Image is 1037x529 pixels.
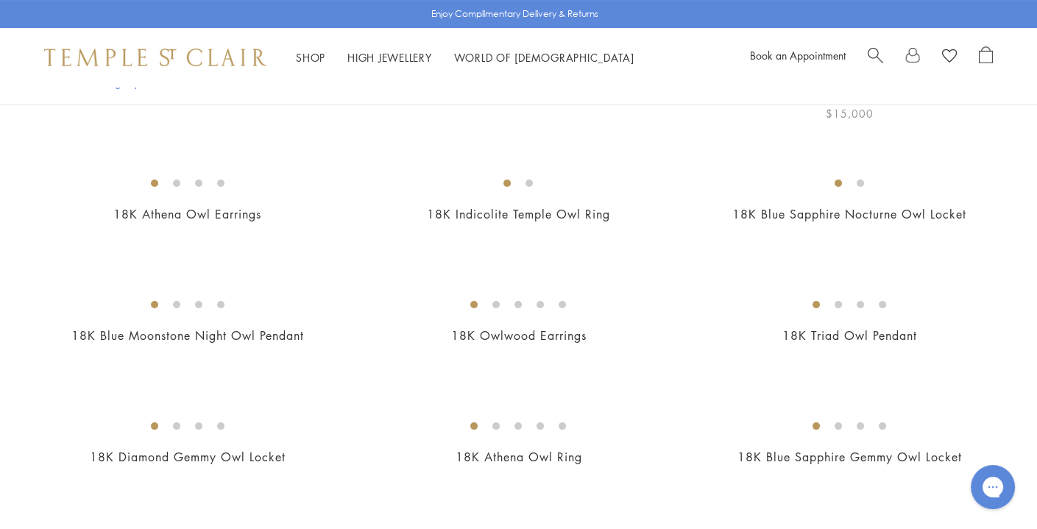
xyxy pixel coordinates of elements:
[454,50,634,65] a: World of [DEMOGRAPHIC_DATA]World of [DEMOGRAPHIC_DATA]
[782,327,917,344] a: 18K Triad Owl Pendant
[868,46,883,68] a: Search
[296,50,325,65] a: ShopShop
[942,46,957,68] a: View Wishlist
[347,50,432,65] a: High JewelleryHigh Jewellery
[427,206,610,222] a: 18K Indicolite Temple Owl Ring
[732,206,966,222] a: 18K Blue Sapphire Nocturne Owl Locket
[450,327,586,344] a: 18K Owlwood Earrings
[826,105,874,122] span: $15,000
[750,48,846,63] a: Book an Appointment
[963,460,1022,514] iframe: Gorgias live chat messenger
[455,449,581,465] a: 18K Athena Owl Ring
[737,449,962,465] a: 18K Blue Sapphire Gemmy Owl Locket
[296,49,634,67] nav: Main navigation
[44,49,266,66] img: Temple St. Clair
[113,206,261,222] a: 18K Athena Owl Earrings
[431,7,598,21] p: Enjoy Complimentary Delivery & Returns
[71,327,304,344] a: 18K Blue Moonstone Night Owl Pendant
[90,449,286,465] a: 18K Diamond Gemmy Owl Locket
[979,46,993,68] a: Open Shopping Bag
